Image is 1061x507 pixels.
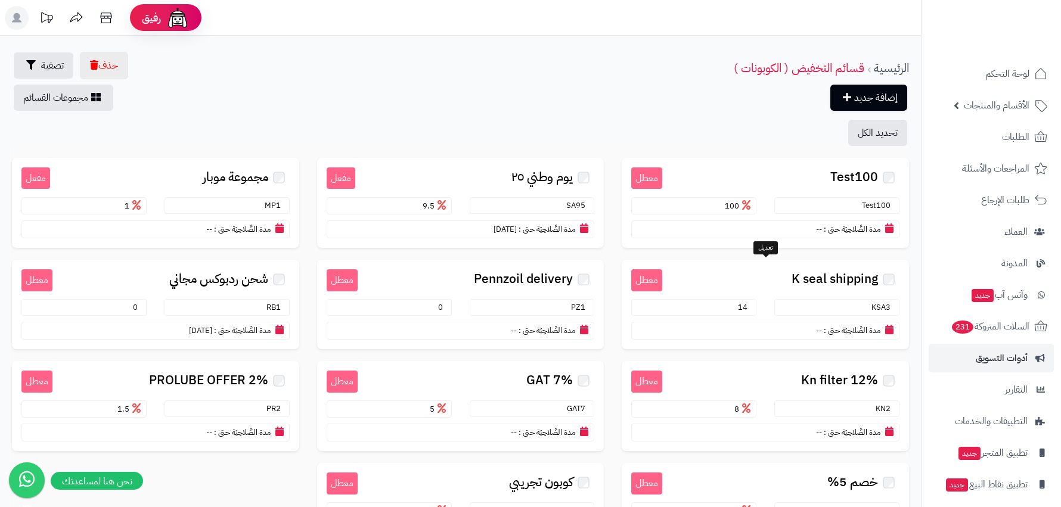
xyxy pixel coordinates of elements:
[438,301,449,313] span: 0
[526,374,573,387] span: GAT 7%
[929,217,1054,246] a: العملاء
[816,325,822,336] span: --
[962,160,1029,177] span: المراجعات والأسئلة
[12,158,299,248] a: مفعل مجموعة موبار MP1 1 مدة الصَّلاحِيَة حتى : --
[206,223,212,235] span: --
[12,260,299,349] a: معطل شحن ردبوكس مجاني RB1 0 مدة الصَّلاحِيَة حتى : [DATE]
[824,325,880,336] small: مدة الصَّلاحِيَة حتى :
[519,223,575,235] small: مدة الصَّلاحِيَة حتى :
[951,318,1029,335] span: السلات المتروكة
[189,325,212,336] span: [DATE]
[1001,255,1028,272] span: المدونة
[519,427,575,438] small: مدة الصَّلاحِيَة حتى :
[929,154,1054,183] a: المراجعات والأسئلة
[21,269,52,291] small: معطل
[929,470,1054,499] a: تطبيق نقاط البيعجديد
[14,52,73,79] button: تصفية
[14,85,113,111] a: مجموعات القسائم
[631,472,662,494] small: معطل
[203,170,268,184] span: مجموعة موبار
[1005,381,1028,398] span: التقارير
[80,52,128,79] button: حذف
[929,186,1054,214] a: طلبات الإرجاع
[734,403,753,415] span: 8
[21,167,50,189] small: مفعل
[981,192,1029,209] span: طلبات الإرجاع
[214,325,271,336] small: مدة الصَّلاحِيَة حتى :
[511,427,517,438] span: --
[567,403,591,414] small: GAT7
[12,361,299,451] a: معطل 2% PROLUBE OFFER PR2 1.5 مدة الصَّلاحِيَة حتى : --
[566,200,591,211] small: SA95
[980,30,1050,55] img: logo-2.png
[848,120,907,146] button: تحديد الكل
[327,269,358,291] small: معطل
[929,60,1054,88] a: لوحة التحكم
[871,301,896,313] small: KSA3
[955,413,1028,430] span: التطبيقات والخدمات
[876,403,896,414] small: KN2
[423,200,449,211] span: 9.5
[946,478,968,492] span: جديد
[725,200,753,211] span: 100
[214,223,271,235] small: مدة الصَّلاحِيَة حتى :
[511,170,573,184] span: يوم وطني ٢٥
[32,6,61,33] a: تحديثات المنصة
[734,59,864,77] a: قسائم التخفيض ( الكوبونات )
[801,374,878,387] span: Kn filter 12%
[976,350,1028,366] span: أدوات التسويق
[830,170,878,184] span: Test100
[169,272,268,286] span: شحن ردبوكس مجاني
[631,371,662,393] small: معطل
[929,344,1054,372] a: أدوات التسويق
[41,58,64,73] span: تصفية
[929,249,1054,278] a: المدونة
[816,427,822,438] span: --
[631,167,662,189] small: معطل
[571,301,591,313] small: PZ1
[133,301,144,313] span: 0
[862,200,896,211] small: Test100
[509,475,573,489] span: كوبون تجريبي
[317,361,604,451] a: معطل GAT 7% GAT7 5 مدة الصَّلاحِيَة حتى : --
[21,371,52,393] small: معطل
[511,325,517,336] span: --
[327,472,358,494] small: معطل
[827,475,878,489] span: خصم 5%
[929,438,1054,467] a: تطبيق المتجرجديد
[125,200,144,211] span: 1
[985,66,1029,82] span: لوحة التحكم
[266,403,287,414] small: PR2
[430,403,449,415] span: 5
[494,223,517,235] span: [DATE]
[970,287,1028,303] span: وآتس آب
[929,281,1054,309] a: وآتس آبجديد
[265,200,287,211] small: MP1
[792,272,878,286] span: K seal shipping
[474,272,573,286] span: Pennzoil delivery
[929,407,1054,436] a: التطبيقات والخدمات
[327,167,355,189] small: مفعل
[317,158,604,248] a: مفعل يوم وطني ٢٥ SA95 9.5 مدة الصَّلاحِيَة حتى : [DATE]
[206,427,212,438] span: --
[622,260,909,349] a: معطل K seal shipping KSA3 14 مدة الصَّلاحِيَة حتى : --
[824,223,880,235] small: مدة الصَّلاحِيَة حتى :
[929,312,1054,341] a: السلات المتروكة231
[327,371,358,393] small: معطل
[958,447,981,460] span: جديد
[952,321,973,334] span: 231
[214,427,271,438] small: مدة الصَّلاحِيَة حتى :
[972,289,994,302] span: جديد
[149,374,268,387] span: 2% PROLUBE OFFER
[317,260,604,349] a: معطل Pennzoil delivery PZ1 0 مدة الصَّلاحِيَة حتى : --
[631,269,662,291] small: معطل
[816,223,822,235] span: --
[1002,129,1029,145] span: الطلبات
[929,123,1054,151] a: الطلبات
[1004,223,1028,240] span: العملاء
[957,444,1028,461] span: تطبيق المتجر
[929,375,1054,404] a: التقارير
[874,59,909,77] a: الرئيسية
[166,6,190,30] img: ai-face.png
[964,97,1029,114] span: الأقسام والمنتجات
